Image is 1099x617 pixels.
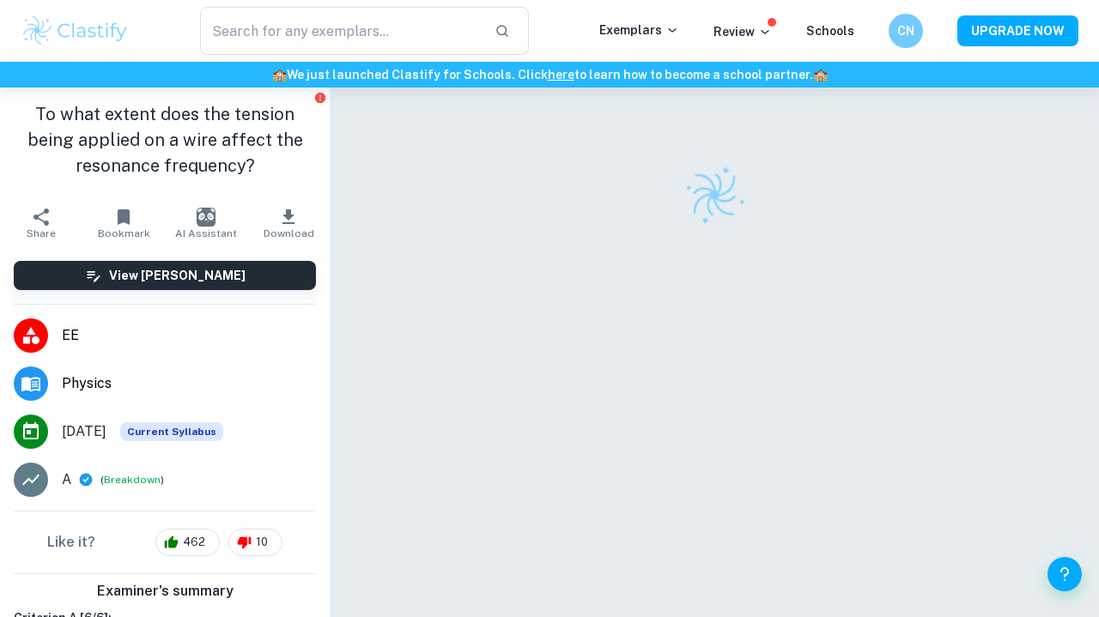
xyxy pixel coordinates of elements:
[272,68,287,82] span: 🏫
[599,21,679,39] p: Exemplars
[548,68,574,82] a: here
[246,534,277,551] span: 10
[200,7,481,55] input: Search for any exemplars...
[957,15,1078,46] button: UPGRADE NOW
[674,154,755,235] img: Clastify logo
[165,199,247,247] button: AI Assistant
[47,532,95,553] h6: Like it?
[896,21,916,40] h6: CN
[62,325,316,346] span: EE
[173,534,215,551] span: 462
[264,227,314,239] span: Download
[806,24,854,38] a: Schools
[104,472,161,487] button: Breakdown
[82,199,165,247] button: Bookmark
[14,101,316,178] h1: To what extent does the tension being applied on a wire affect the resonance frequency?
[228,529,282,556] div: 10
[109,266,246,285] h6: View [PERSON_NAME]
[3,65,1096,84] h6: We just launched Clastify for Schools. Click to learn how to become a school partner.
[62,373,316,394] span: Physics
[120,422,223,441] div: This exemplar is based on the current syllabus. Feel free to refer to it for inspiration/ideas wh...
[14,261,316,290] button: View [PERSON_NAME]
[27,227,56,239] span: Share
[197,208,216,227] img: AI Assistant
[1047,557,1082,591] button: Help and Feedback
[120,422,223,441] span: Current Syllabus
[21,14,130,48] img: Clastify logo
[813,68,828,82] span: 🏫
[889,14,923,48] button: CN
[175,227,237,239] span: AI Assistant
[247,199,330,247] button: Download
[7,581,323,602] h6: Examiner's summary
[713,22,772,41] p: Review
[62,469,71,490] p: A
[155,529,220,556] div: 462
[62,421,106,442] span: [DATE]
[313,91,326,104] button: Report issue
[100,472,164,488] span: ( )
[98,227,150,239] span: Bookmark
